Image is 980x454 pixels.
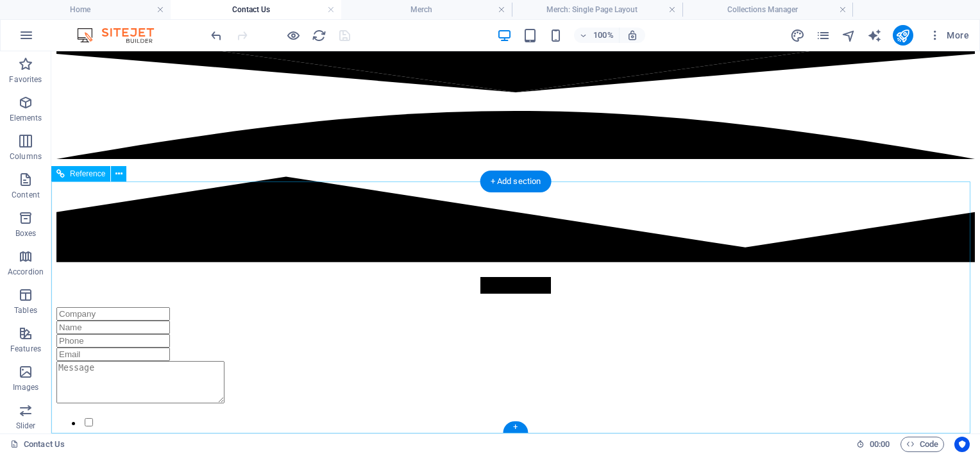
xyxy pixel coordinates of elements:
[503,421,528,433] div: +
[10,151,42,162] p: Columns
[208,28,224,43] button: undo
[867,28,883,43] button: text_generator
[893,25,913,46] button: publish
[13,382,39,392] p: Images
[841,28,857,43] button: navigator
[593,28,614,43] h6: 100%
[627,29,638,41] i: On resize automatically adjust zoom level to fit chosen device.
[512,3,682,17] h4: Merch: Single Page Layout
[870,437,890,452] span: 00 00
[574,28,620,43] button: 100%
[856,437,890,452] h6: Session time
[841,28,856,43] i: Navigator
[14,305,37,315] p: Tables
[15,228,37,239] p: Boxes
[929,29,969,42] span: More
[10,113,42,123] p: Elements
[879,439,881,449] span: :
[790,28,806,43] button: design
[790,28,805,43] i: Design (Ctrl+Alt+Y)
[8,267,44,277] p: Accordion
[816,28,831,43] i: Pages (Ctrl+Alt+S)
[74,28,170,43] img: Editor Logo
[10,344,41,354] p: Features
[10,437,65,452] a: Click to cancel selection. Double-click to open Pages
[9,74,42,85] p: Favorites
[906,437,938,452] span: Code
[209,28,224,43] i: Undo: Change menu items (Ctrl+Z)
[285,28,301,43] button: Click here to leave preview mode and continue editing
[954,437,970,452] button: Usercentrics
[70,170,105,178] span: Reference
[816,28,831,43] button: pages
[16,421,36,431] p: Slider
[171,3,341,17] h4: Contact Us
[895,28,910,43] i: Publish
[867,28,882,43] i: AI Writer
[341,3,512,17] h4: Merch
[12,190,40,200] p: Content
[682,3,853,17] h4: Collections Manager
[900,437,944,452] button: Code
[924,25,974,46] button: More
[312,28,326,43] i: Reload page
[480,171,552,192] div: + Add section
[311,28,326,43] button: reload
